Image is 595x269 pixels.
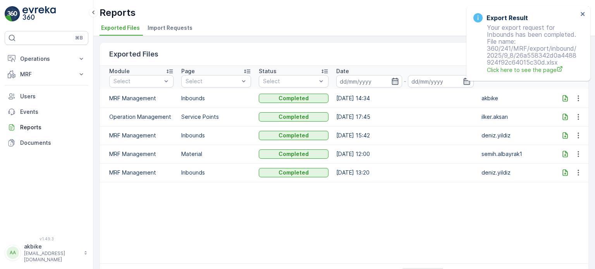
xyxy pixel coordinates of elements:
td: Inbounds [177,89,255,108]
a: Events [5,104,88,120]
td: [DATE] 14:34 [332,89,478,108]
p: - [404,77,406,86]
p: Reports [100,7,136,19]
button: Operations [5,51,88,67]
p: Exported Files [109,49,158,60]
td: MRF Management [100,145,177,163]
p: Your export request for Inbounds has been completed. File name: 360/241/MRF/export/inbound/2025/9... [473,24,578,74]
p: Completed [279,94,309,102]
p: Completed [279,150,309,158]
p: Completed [279,113,309,121]
td: deniz.yildiz [478,126,555,145]
p: Module [109,67,130,75]
span: v 1.49.3 [5,236,88,241]
p: Completed [279,132,309,139]
p: ⌘B [75,35,83,41]
p: akbike [24,243,80,250]
div: AA [7,247,19,259]
td: MRF Management [100,126,177,145]
a: Users [5,89,88,104]
td: deniz.yildiz [478,163,555,182]
p: Events [20,108,85,116]
td: Operation Management [100,108,177,126]
button: Completed [259,112,328,122]
p: [EMAIL_ADDRESS][DOMAIN_NAME] [24,250,80,263]
h3: Export Result [487,13,528,22]
p: Users [20,93,85,100]
input: dd/mm/yyyy [336,75,402,87]
td: Inbounds [177,126,255,145]
td: [DATE] 17:45 [332,108,478,126]
td: akbike [478,89,555,108]
p: Documents [20,139,85,147]
p: Select [263,77,316,85]
p: Completed [279,169,309,176]
td: Inbounds [177,163,255,182]
p: Operations [20,55,73,63]
img: logo [5,6,20,22]
td: [DATE] 15:42 [332,126,478,145]
p: MRF [20,70,73,78]
img: logo_light-DOdMpM7g.png [22,6,56,22]
a: Documents [5,135,88,151]
button: Completed [259,149,328,159]
td: [DATE] 12:00 [332,145,478,163]
p: Status [259,67,277,75]
td: MRF Management [100,89,177,108]
button: AAakbike[EMAIL_ADDRESS][DOMAIN_NAME] [5,243,88,263]
td: MRF Management [100,163,177,182]
button: Completed [259,131,328,140]
td: [DATE] 13:20 [332,163,478,182]
td: ilker.aksan [478,108,555,126]
p: Date [336,67,349,75]
p: Page [181,67,195,75]
a: Reports [5,120,88,135]
span: Import Requests [148,24,193,32]
button: close [580,11,586,18]
td: semih.albayrak1 [478,145,555,163]
td: Material [177,145,255,163]
a: Click here to see the page [487,66,578,74]
p: Reports [20,123,85,131]
td: Service Points [177,108,255,126]
button: Completed [259,168,328,177]
p: Select [186,77,239,85]
button: MRF [5,67,88,82]
p: Select [113,77,162,85]
span: Exported Files [101,24,140,32]
input: dd/mm/yyyy [408,75,474,87]
button: Completed [259,94,328,103]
